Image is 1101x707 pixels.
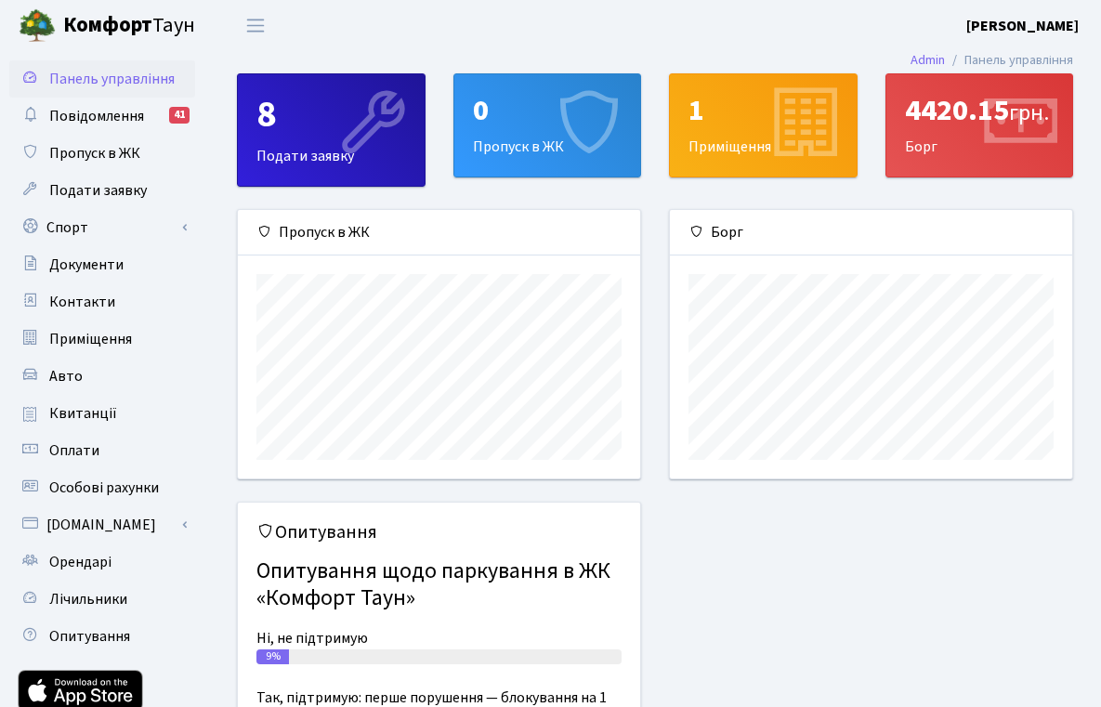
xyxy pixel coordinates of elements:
span: Подати заявку [49,180,147,201]
a: Приміщення [9,321,195,358]
div: Борг [886,74,1073,177]
span: Орендарі [49,552,111,572]
button: Переключити навігацію [232,10,279,41]
span: Авто [49,366,83,386]
a: 1Приміщення [669,73,858,177]
span: Таун [63,10,195,42]
span: Повідомлення [49,106,144,126]
span: Приміщення [49,329,132,349]
a: Спорт [9,209,195,246]
div: 41 [169,107,190,124]
a: Повідомлення41 [9,98,195,135]
div: 0 [473,93,623,128]
a: Admin [911,50,945,70]
nav: breadcrumb [883,41,1101,80]
div: 9% [256,649,289,664]
h5: Опитування [256,521,622,543]
a: Панель управління [9,60,195,98]
a: Документи [9,246,195,283]
div: Подати заявку [238,74,425,186]
a: Оплати [9,432,195,469]
a: Пропуск в ЖК [9,135,195,172]
div: Пропуск в ЖК [238,210,640,255]
div: Борг [670,210,1072,255]
a: Особові рахунки [9,469,195,506]
span: Оплати [49,440,99,461]
a: Контакти [9,283,195,321]
span: Панель управління [49,69,175,89]
span: Опитування [49,626,130,647]
a: Опитування [9,618,195,655]
a: Квитанції [9,395,195,432]
span: Особові рахунки [49,478,159,498]
h4: Опитування щодо паркування в ЖК «Комфорт Таун» [256,551,622,620]
b: [PERSON_NAME] [966,16,1079,36]
a: [DOMAIN_NAME] [9,506,195,543]
span: Документи [49,255,124,275]
div: 8 [256,93,406,137]
span: Контакти [49,292,115,312]
a: Лічильники [9,581,195,618]
a: Авто [9,358,195,395]
a: [PERSON_NAME] [966,15,1079,37]
a: Орендарі [9,543,195,581]
div: 1 [688,93,838,128]
img: logo.png [19,7,56,45]
div: Пропуск в ЖК [454,74,641,177]
div: Ні, не підтримую [256,627,622,649]
span: Квитанції [49,403,117,424]
b: Комфорт [63,10,152,40]
a: 0Пропуск в ЖК [453,73,642,177]
div: 4420.15 [905,93,1055,128]
span: Лічильники [49,589,127,609]
div: Приміщення [670,74,857,177]
a: Подати заявку [9,172,195,209]
span: Пропуск в ЖК [49,143,140,164]
li: Панель управління [945,50,1073,71]
a: 8Подати заявку [237,73,426,187]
